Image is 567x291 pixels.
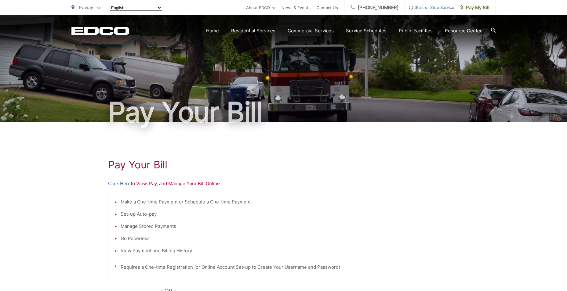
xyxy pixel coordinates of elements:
[121,247,453,254] li: View Payment and Billing History
[246,4,275,11] a: About EDCO
[121,223,453,230] li: Manage Stored Payments
[288,27,334,34] a: Commercial Services
[121,210,453,218] li: Set-up Auto-pay
[110,5,162,11] select: Select a language
[206,27,219,34] a: Home
[399,27,433,34] a: Public Facilities
[121,198,453,206] li: Make a One-time Payment or Schedule a One-time Payment
[317,4,338,11] a: Contact Us
[460,4,489,11] span: Pay My Bill
[79,5,93,10] span: Poway
[282,4,311,11] a: News & Events
[231,27,275,34] a: Residential Services
[71,27,129,35] a: EDCD logo. Return to the homepage.
[71,97,496,128] h1: Pay Your Bill
[114,264,453,271] p: * Requires a One-time Registration (or Online Account Set-up to Create Your Username and Password)
[108,180,131,187] a: Click Here
[108,159,459,171] h1: Pay Your Bill
[108,180,459,187] p: to View, Pay, and Manage Your Bill Online
[445,27,482,34] a: Resource Center
[346,27,387,34] a: Service Schedules
[121,235,453,242] li: Go Paperless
